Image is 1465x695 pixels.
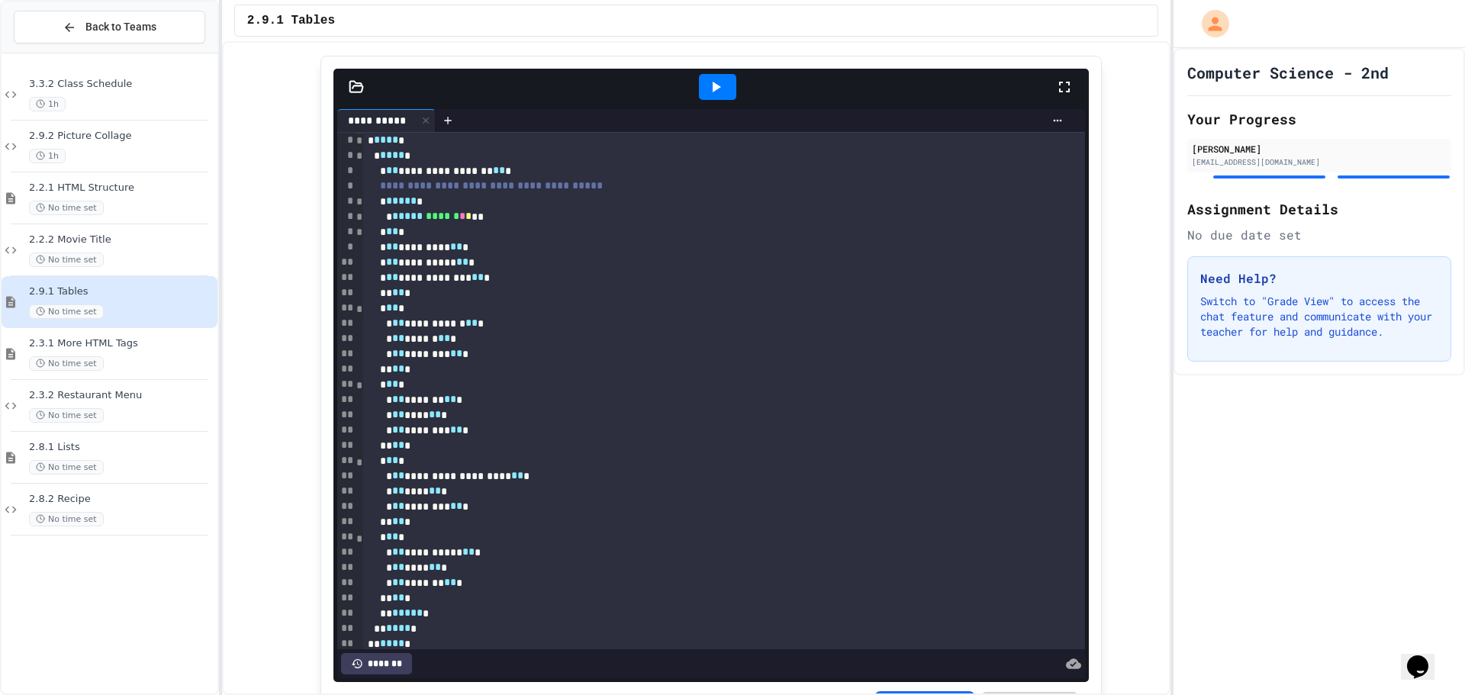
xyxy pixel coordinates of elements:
span: No time set [29,512,104,526]
span: No time set [29,356,104,371]
span: No time set [29,201,104,215]
span: 1h [29,97,66,111]
span: 2.8.1 Lists [29,441,214,454]
span: 1h [29,149,66,163]
h2: Your Progress [1187,108,1451,130]
span: 2.3.2 Restaurant Menu [29,389,214,402]
button: Back to Teams [14,11,205,43]
h2: Assignment Details [1187,198,1451,220]
span: 2.8.2 Recipe [29,493,214,506]
div: My Account [1186,6,1233,41]
span: No time set [29,460,104,475]
div: [EMAIL_ADDRESS][DOMAIN_NAME] [1192,156,1447,168]
span: 2.9.1 Tables [247,11,335,30]
span: 3.3.2 Class Schedule [29,78,214,91]
p: Switch to "Grade View" to access the chat feature and communicate with your teacher for help and ... [1200,294,1438,339]
span: No time set [29,408,104,423]
span: 2.9.1 Tables [29,285,214,298]
iframe: chat widget [1401,634,1450,680]
div: [PERSON_NAME] [1192,142,1447,156]
span: 2.2.1 HTML Structure [29,182,214,195]
h1: Computer Science - 2nd [1187,62,1389,83]
div: No due date set [1187,226,1451,244]
span: 2.9.2 Picture Collage [29,130,214,143]
span: No time set [29,304,104,319]
h3: Need Help? [1200,269,1438,288]
span: 2.3.1 More HTML Tags [29,337,214,350]
span: 2.2.2 Movie Title [29,233,214,246]
span: Back to Teams [85,19,156,35]
span: No time set [29,253,104,267]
